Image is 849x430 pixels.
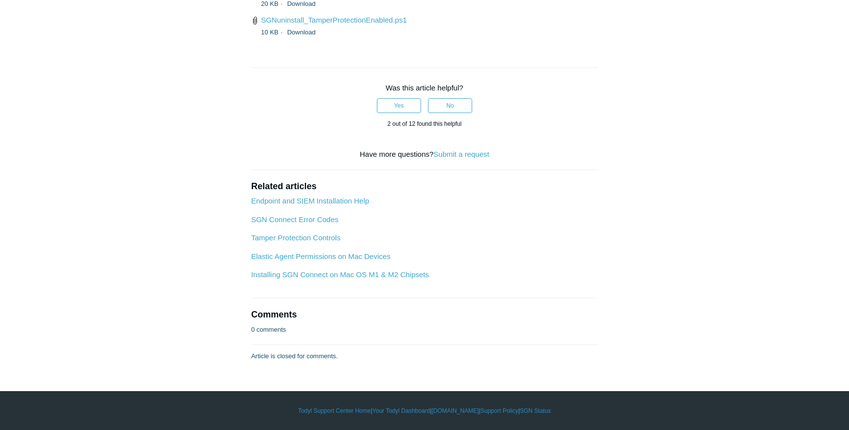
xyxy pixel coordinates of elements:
button: This article was not helpful [428,98,472,113]
a: Your Todyl Dashboard [372,406,430,415]
a: Download [287,29,315,36]
span: Was this article helpful? [386,84,463,92]
a: Elastic Agent Permissions on Mac Devices [251,252,390,260]
p: Article is closed for comments. [251,351,338,361]
a: SGN Connect Error Codes [251,215,339,224]
div: | | | | [140,406,709,415]
button: This article was helpful [377,98,421,113]
a: [DOMAIN_NAME] [431,406,479,415]
a: Support Policy [481,406,518,415]
a: Endpoint and SIEM Installation Help [251,197,369,205]
h2: Comments [251,308,598,321]
span: 10 KB [261,29,285,36]
a: SGNuninstall_TamperProtectionEnabled.ps1 [261,16,407,24]
p: 0 comments [251,325,286,335]
a: Installing SGN Connect on Mac OS M1 & M2 Chipsets [251,270,429,279]
a: Tamper Protection Controls [251,233,340,242]
h2: Related articles [251,180,598,193]
a: Todyl Support Center Home [298,406,371,415]
a: SGN Status [520,406,551,415]
span: 2 out of 12 found this helpful [388,120,462,127]
a: Submit a request [433,150,489,158]
div: Have more questions? [251,149,598,160]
